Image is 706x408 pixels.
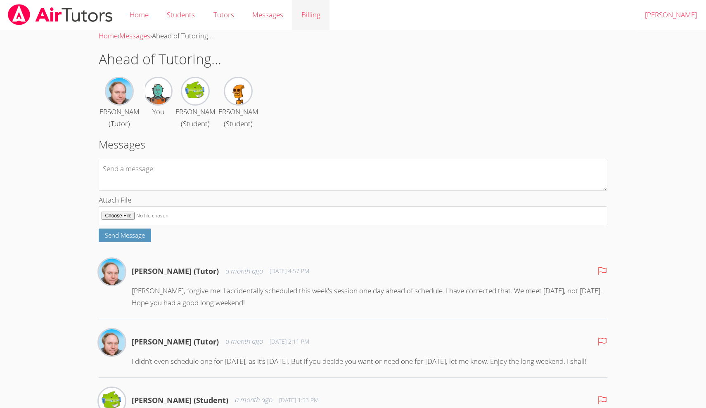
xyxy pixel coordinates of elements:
[145,78,171,104] img: Shelley Warneck
[99,259,125,285] img: Shawn White
[99,229,151,242] button: Send Message
[270,337,309,346] span: [DATE] 2:11 PM
[105,231,145,239] span: Send Message
[7,4,114,25] img: airtutors_banner-c4298cdbf04f3fff15de1276eac7730deb9818008684d7c2e4769d2f7ddbe033.png
[99,137,607,152] h2: Messages
[182,78,208,104] img: Evan Warneck
[99,30,607,42] div: › ›
[99,31,118,40] a: Home
[270,267,309,275] span: [DATE] 4:57 PM
[235,394,272,406] span: a month ago
[132,356,607,368] p: I didn’t even schedule one for [DATE], as it’s [DATE]. But if you decide you want or need one for...
[119,31,150,40] a: Messages
[225,335,263,347] span: a month ago
[279,396,319,404] span: [DATE] 1:53 PM
[99,195,131,205] span: Attach File
[225,265,263,277] span: a month ago
[99,206,607,226] input: Attach File
[152,106,164,118] div: You
[99,49,607,70] h1: Ahead of Tutoring...
[225,78,251,104] img: Nathan Warneck
[132,336,219,347] h4: [PERSON_NAME] (Tutor)
[169,106,221,130] div: [PERSON_NAME] (Student)
[132,394,228,406] h4: [PERSON_NAME] (Student)
[99,329,125,356] img: Shawn White
[132,265,219,277] h4: [PERSON_NAME] (Tutor)
[152,31,213,40] span: Ahead of Tutoring...
[252,10,283,19] span: Messages
[132,285,607,309] p: [PERSON_NAME], forgive me: I accidentally scheduled this week's session one day ahead of schedule...
[93,106,145,130] div: [PERSON_NAME] (Tutor)
[106,78,133,104] img: Shawn White
[212,106,264,130] div: [PERSON_NAME] (Student)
